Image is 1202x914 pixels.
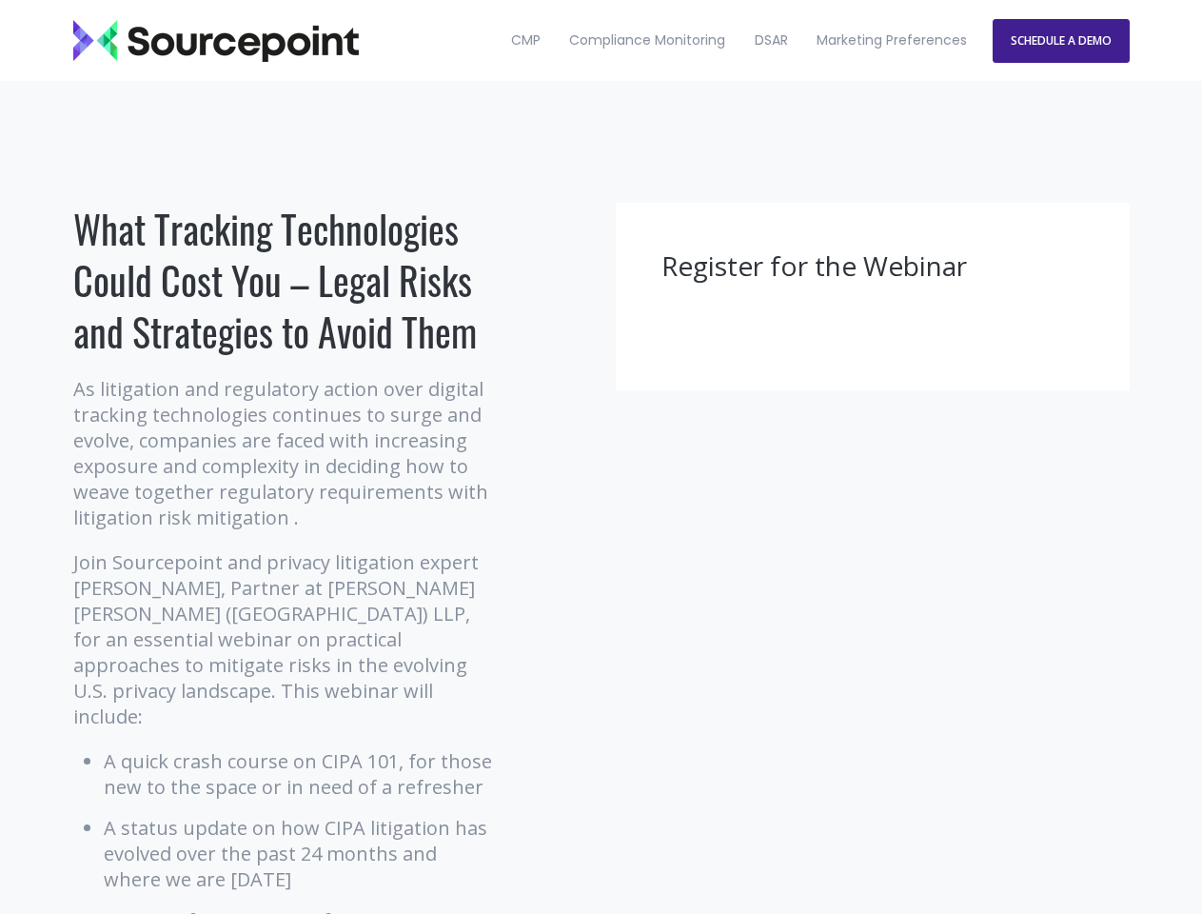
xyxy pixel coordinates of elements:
[104,815,497,892] li: A status update on how CIPA litigation has evolved over the past 24 months and where we are [DATE]
[993,19,1130,63] a: SCHEDULE A DEMO
[73,376,497,530] p: As litigation and regulatory action over digital tracking technologies continues to surge and evo...
[661,248,1084,285] h3: Register for the Webinar
[104,748,497,800] li: A quick crash course on CIPA 101, for those new to the space or in need of a refresher
[73,203,497,357] h1: What Tracking Technologies Could Cost You – Legal Risks and Strategies to Avoid Them
[73,549,497,729] p: Join Sourcepoint and privacy litigation expert [PERSON_NAME], Partner at [PERSON_NAME] [PERSON_NA...
[73,20,359,62] img: Sourcepoint_logo_black_transparent (2)-2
